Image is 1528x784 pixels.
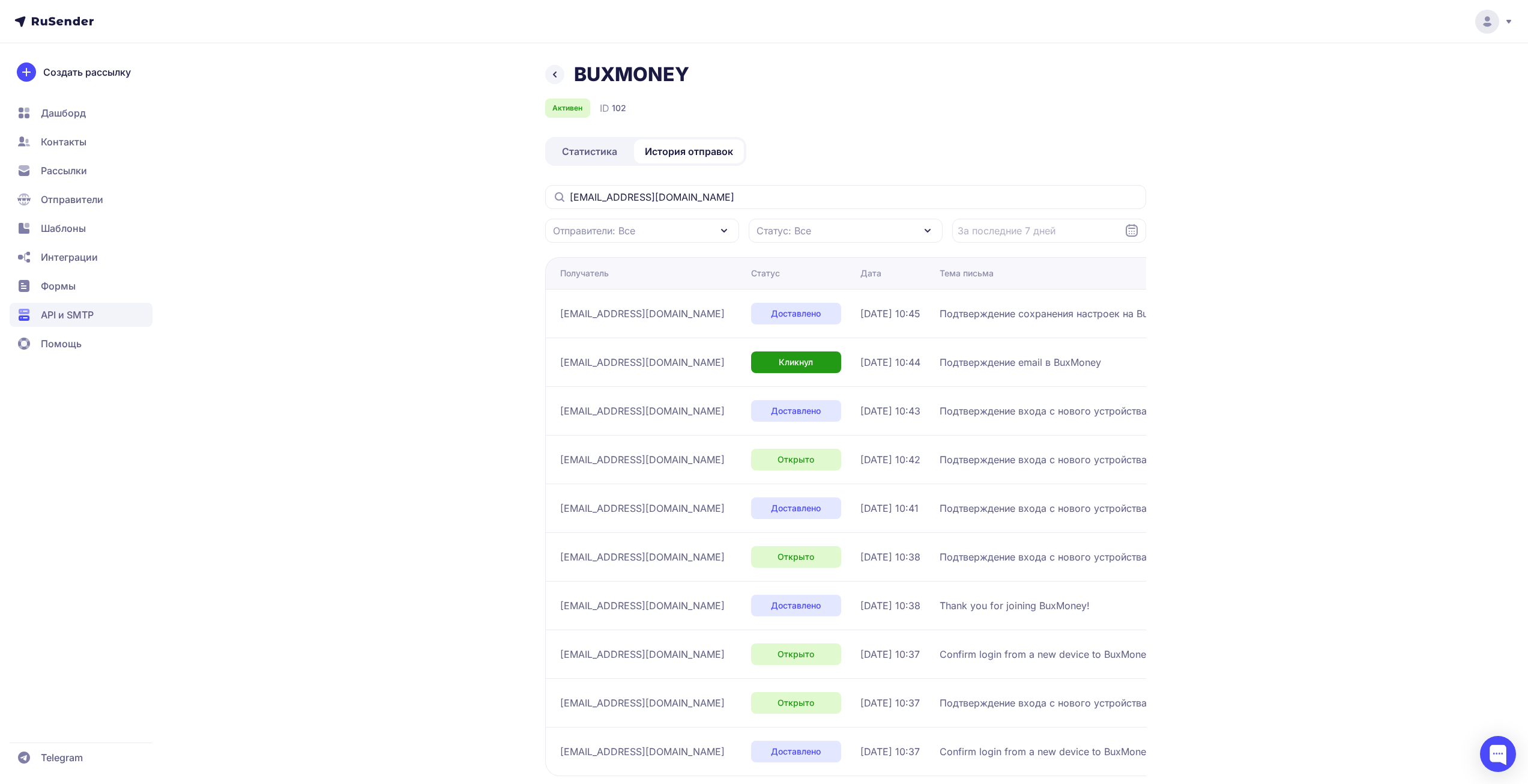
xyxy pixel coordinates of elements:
[545,185,1146,209] input: Поиск
[771,308,821,320] span: Доставлено
[940,501,1211,515] span: Подтверждение входа с нового устройства на BuxMoney
[560,744,725,759] span: [EMAIL_ADDRESS][DOMAIN_NAME]
[560,598,725,613] span: [EMAIL_ADDRESS][DOMAIN_NAME]
[940,267,994,279] div: Тема письма
[553,223,635,238] span: Отправители: Все
[940,598,1090,613] span: Thank you for joining BuxMoney!
[771,502,821,514] span: Доставлено
[41,279,76,293] span: Формы
[41,192,103,207] span: Отправители
[860,696,920,710] span: [DATE] 10:37
[41,106,86,120] span: Дашборд
[771,600,821,612] span: Доставлено
[548,139,632,163] a: Статистика
[778,551,814,563] span: Открыто
[860,550,920,564] span: [DATE] 10:38
[560,355,725,369] span: [EMAIL_ADDRESS][DOMAIN_NAME]
[940,355,1101,369] span: Подтверждение email в BuxMoney
[778,454,814,466] span: Открыто
[41,308,94,322] span: API и SMTP
[860,267,881,279] div: Дата
[771,405,821,417] span: Доставлено
[860,355,920,369] span: [DATE] 10:44
[778,648,814,660] span: Открыто
[860,744,920,759] span: [DATE] 10:37
[756,223,811,238] span: Статус: Все
[778,697,814,709] span: Открыто
[779,356,813,368] span: Кликнул
[41,135,86,149] span: Контакты
[562,144,617,159] span: Статистика
[560,452,725,467] span: [EMAIL_ADDRESS][DOMAIN_NAME]
[41,221,86,236] span: Шаблоны
[560,306,725,321] span: [EMAIL_ADDRESS][DOMAIN_NAME]
[952,219,1146,243] input: Datepicker input
[940,744,1152,759] span: Confirm login from a new device to BuxMoney
[860,598,920,613] span: [DATE] 10:38
[552,103,582,113] span: Активен
[41,250,98,264] span: Интеграции
[41,750,83,765] span: Telegram
[560,501,725,515] span: [EMAIL_ADDRESS][DOMAIN_NAME]
[634,139,744,163] a: История отправок
[860,404,920,418] span: [DATE] 10:43
[940,550,1211,564] span: Подтверждение входа с нового устройства на BuxMoney
[560,647,725,661] span: [EMAIL_ADDRESS][DOMAIN_NAME]
[645,144,733,159] span: История отправок
[860,452,920,467] span: [DATE] 10:42
[612,102,626,114] span: 102
[940,306,1184,321] span: Подтверждение сохранения настроек на BuxMoney
[41,336,82,351] span: Помощь
[600,101,626,115] div: ID
[940,696,1211,710] span: Подтверждение входа с нового устройства на BuxMoney
[560,267,609,279] div: Получатель
[860,306,920,321] span: [DATE] 10:45
[860,501,919,515] span: [DATE] 10:41
[10,746,152,770] a: Telegram
[574,62,689,87] h1: BUXMONEY
[940,452,1211,467] span: Подтверждение входа с нового устройства на BuxMoney
[940,404,1211,418] span: Подтверждение входа с нового устройства на BuxMoney
[560,696,725,710] span: [EMAIL_ADDRESS][DOMAIN_NAME]
[940,647,1152,661] span: Confirm login from a new device to BuxMoney
[771,746,821,758] span: Доставлено
[860,647,920,661] span: [DATE] 10:37
[560,404,725,418] span: [EMAIL_ADDRESS][DOMAIN_NAME]
[560,550,725,564] span: [EMAIL_ADDRESS][DOMAIN_NAME]
[751,267,780,279] div: Статус
[41,163,87,178] span: Рассылки
[43,65,131,79] span: Создать рассылку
